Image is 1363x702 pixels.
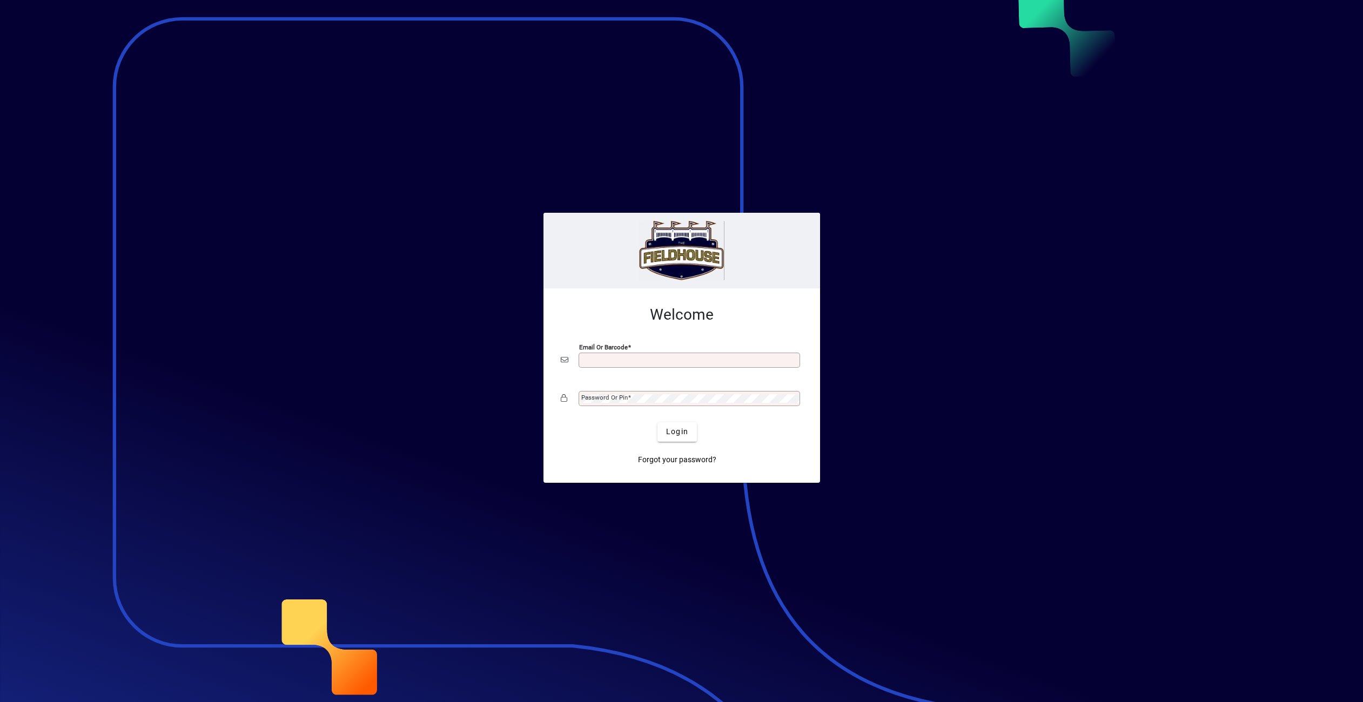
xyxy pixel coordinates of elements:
mat-label: Password or Pin [581,394,628,401]
h2: Welcome [561,306,803,324]
a: Forgot your password? [634,450,721,470]
button: Login [657,422,697,442]
mat-label: Email or Barcode [579,343,628,350]
span: Forgot your password? [638,454,716,465]
span: Login [666,426,688,437]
